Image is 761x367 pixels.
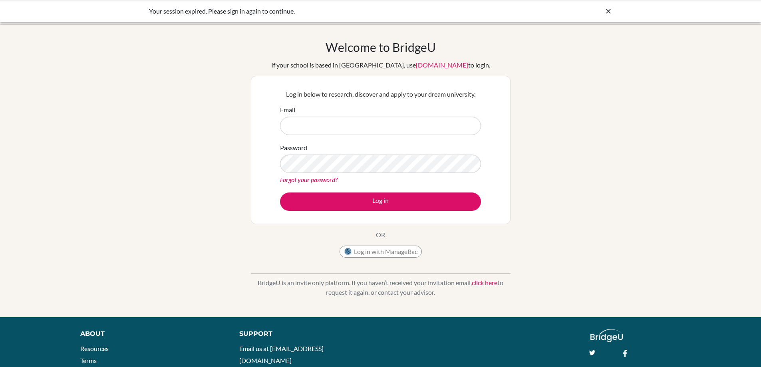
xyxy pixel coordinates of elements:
[376,230,385,240] p: OR
[326,40,436,54] h1: Welcome to BridgeU
[280,89,481,99] p: Log in below to research, discover and apply to your dream university.
[271,60,490,70] div: If your school is based in [GEOGRAPHIC_DATA], use to login.
[590,329,623,342] img: logo_white@2x-f4f0deed5e89b7ecb1c2cc34c3e3d731f90f0f143d5ea2071677605dd97b5244.png
[340,246,422,258] button: Log in with ManageBac
[149,6,493,16] div: Your session expired. Please sign in again to continue.
[280,192,481,211] button: Log in
[251,278,511,297] p: BridgeU is an invite only platform. If you haven’t received your invitation email, to request it ...
[239,345,324,364] a: Email us at [EMAIL_ADDRESS][DOMAIN_NAME]
[416,61,468,69] a: [DOMAIN_NAME]
[472,279,497,286] a: click here
[239,329,371,339] div: Support
[80,345,109,352] a: Resources
[280,105,295,115] label: Email
[80,357,97,364] a: Terms
[280,143,307,153] label: Password
[280,176,338,183] a: Forgot your password?
[80,329,221,339] div: About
